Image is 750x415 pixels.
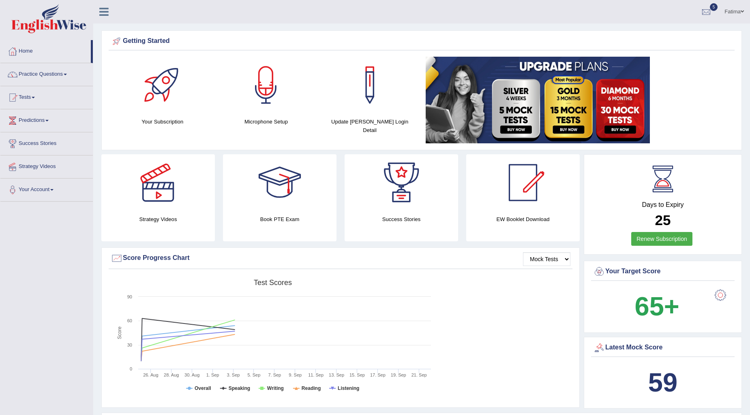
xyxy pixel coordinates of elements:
tspan: 21. Sep [411,372,427,377]
tspan: Score [117,326,122,339]
b: 65+ [635,292,679,321]
tspan: Speaking [229,385,250,391]
tspan: 19. Sep [391,372,406,377]
a: Your Account [0,179,93,199]
tspan: Reading [302,385,321,391]
a: Practice Questions [0,63,93,83]
a: Strategy Videos [0,155,93,176]
tspan: 11. Sep [308,372,324,377]
tspan: 1. Sep [206,372,219,377]
div: Latest Mock Score [593,342,733,354]
h4: Strategy Videos [101,215,215,223]
b: 59 [648,368,677,397]
h4: Success Stories [345,215,458,223]
b: 25 [655,212,671,228]
h4: Days to Expiry [593,201,733,209]
text: 60 [127,318,132,323]
div: Getting Started [111,35,733,47]
a: Home [0,40,91,60]
span: 5 [710,3,718,11]
text: 30 [127,343,132,347]
tspan: 5. Sep [248,372,261,377]
tspan: 9. Sep [289,372,302,377]
div: Score Progress Chart [111,252,570,264]
tspan: 30. Aug [184,372,199,377]
tspan: 17. Sep [370,372,386,377]
tspan: 7. Sep [268,372,281,377]
a: Renew Subscription [631,232,692,246]
img: small5.jpg [426,57,650,143]
text: 0 [130,366,132,371]
tspan: 3. Sep [227,372,240,377]
tspan: Overall [195,385,211,391]
tspan: Test scores [254,279,292,287]
a: Success Stories [0,132,93,153]
a: Predictions [0,109,93,130]
tspan: 28. Aug [164,372,179,377]
tspan: Writing [267,385,284,391]
div: Your Target Score [593,266,733,278]
tspan: 15. Sep [349,372,365,377]
h4: Your Subscription [115,117,210,126]
tspan: 13. Sep [329,372,344,377]
h4: EW Booklet Download [466,215,580,223]
h4: Microphone Setup [219,117,314,126]
a: Tests [0,86,93,106]
tspan: Listening [338,385,359,391]
text: 90 [127,294,132,299]
h4: Book PTE Exam [223,215,336,223]
tspan: 26. Aug [143,372,158,377]
h4: Update [PERSON_NAME] Login Detail [322,117,418,134]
